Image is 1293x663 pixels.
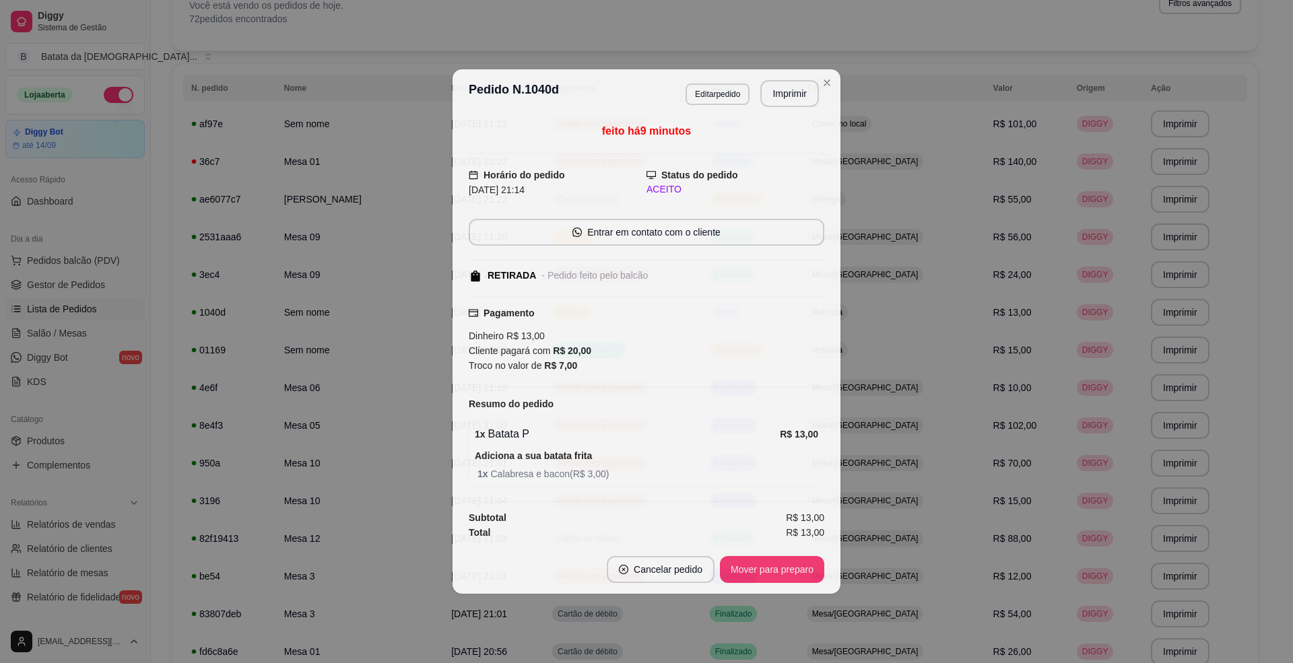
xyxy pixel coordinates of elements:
[469,360,544,371] span: Troco no valor de
[504,330,545,341] span: R$ 13,00
[786,510,824,525] span: R$ 13,00
[780,429,818,440] strong: R$ 13,00
[469,80,559,107] h3: Pedido N. 1040d
[816,72,838,94] button: Close
[475,429,486,440] strong: 1 x
[469,170,478,180] span: calendar
[484,170,565,180] strong: Horário do pedido
[646,170,656,180] span: desktop
[720,556,824,583] button: Mover para preparo
[619,565,628,574] span: close-circle
[469,219,824,246] button: whats-appEntrar em contato com o cliente
[553,345,591,356] strong: R$ 20,00
[469,527,490,538] strong: Total
[541,269,648,283] div: - Pedido feito pelo balcão
[786,525,824,540] span: R$ 13,00
[544,360,577,371] strong: R$ 7,00
[477,468,490,479] strong: 1 x
[572,228,582,237] span: whats-app
[475,450,592,461] strong: Adiciona a sua batata frita
[686,83,750,105] button: Editarpedido
[469,308,478,318] span: credit-card
[602,125,691,137] span: feito há 9 minutos
[484,308,534,318] strong: Pagamento
[469,512,506,523] strong: Subtotal
[469,184,525,195] span: [DATE] 21:14
[469,345,553,356] span: Cliente pagará com
[607,556,715,583] button: close-circleCancelar pedido
[469,398,554,409] strong: Resumo do pedido
[477,466,818,481] span: Calabresa e bacon ( R$ 3,00 )
[646,182,824,197] div: ACEITO
[469,330,504,341] span: Dinheiro
[760,80,819,107] button: Imprimir
[475,426,780,442] div: Batata P
[661,170,738,180] strong: Status do pedido
[488,269,536,283] div: RETIRADA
